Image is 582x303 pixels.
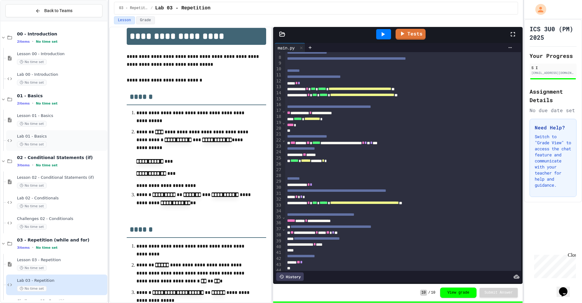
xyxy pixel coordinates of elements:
[17,224,47,230] span: No time set
[17,59,47,65] span: No time set
[532,252,576,278] iframe: chat widget
[17,175,106,180] span: Lesson 02 - Conditional Statements (if)
[480,288,518,298] button: Submit Answer
[119,6,148,11] span: 03 - Repetition (while and for)
[17,265,47,271] span: No time set
[17,163,30,167] span: 3 items
[17,31,106,37] span: 00 - Introduction
[529,2,548,16] div: My Account
[17,216,106,221] span: Challenges 02 - Conditionals
[17,52,106,57] span: Lesson 00 - Introduction
[275,114,282,120] div: 18
[275,137,282,143] div: 22
[275,155,282,161] div: 25
[275,120,282,126] div: 19
[275,262,282,268] div: 43
[36,40,58,44] span: No time set
[530,87,577,104] h2: Assignment Details
[275,244,282,250] div: 40
[282,226,285,231] span: Fold line
[282,215,285,219] span: Fold line
[275,66,282,72] div: 10
[275,96,282,102] div: 15
[114,16,135,24] button: Lesson
[17,203,47,209] span: No time set
[431,290,435,295] span: 10
[275,268,282,274] div: 44
[396,29,426,40] a: Tests
[275,43,305,52] div: main.py
[557,279,576,297] iframe: chat widget
[17,246,30,250] span: 3 items
[282,120,285,125] span: Fold line
[17,93,106,98] span: 01 - Basics
[275,226,282,232] div: 37
[17,121,47,127] span: No time set
[275,214,282,220] div: 35
[17,134,106,139] span: Lab 01 - Basics
[484,290,513,295] span: Submit Answer
[17,80,47,85] span: No time set
[17,142,47,147] span: No time set
[275,191,282,197] div: 31
[275,143,282,149] div: 23
[275,108,282,114] div: 17
[428,290,430,295] span: /
[17,183,47,188] span: No time set
[420,290,427,296] span: 10
[32,245,33,250] span: •
[17,278,106,283] span: Lab 03 - Repetition
[535,134,571,188] p: Switch to "Grade View" to access the chat feature and communicate with your teacher for help and ...
[32,101,33,106] span: •
[275,84,282,90] div: 13
[275,202,282,208] div: 33
[17,72,106,77] span: Lab 00 - Introduction
[275,196,282,202] div: 32
[535,124,571,131] h3: Need Help?
[32,39,33,44] span: •
[282,138,285,142] span: Fold line
[275,250,282,256] div: 41
[17,40,30,44] span: 2 items
[275,149,282,155] div: 24
[32,163,33,168] span: •
[275,55,282,61] div: 8
[275,220,282,226] div: 36
[440,288,477,298] button: View grade
[275,178,282,185] div: 29
[17,258,106,263] span: Lesson 03 - Repetition
[17,196,106,201] span: Lab 02 - Conditionals
[5,4,102,17] button: Back to Teams
[155,5,210,12] span: Lab 03 - Repetition
[275,125,282,131] div: 20
[17,237,106,243] span: 03 - Repetition (while and for)
[275,161,282,167] div: 26
[282,108,285,113] span: Fold line
[275,60,282,66] div: 9
[530,25,577,42] h1: ICS 3U0 (PM) 2025
[275,45,298,51] div: main.py
[275,131,282,137] div: 21
[275,185,282,191] div: 30
[275,173,282,179] div: 28
[275,72,282,78] div: 11
[530,52,577,60] h2: Your Progress
[275,102,282,108] div: 16
[275,90,282,96] div: 14
[17,286,47,291] span: No time set
[275,238,282,244] div: 39
[531,65,575,70] div: S I
[531,71,575,75] div: [EMAIL_ADDRESS][DOMAIN_NAME]
[44,8,72,14] span: Back to Teams
[275,256,282,262] div: 42
[530,107,577,114] div: No due date set
[17,113,106,118] span: Lesson 01 - Basics
[275,232,282,238] div: 38
[17,155,106,160] span: 02 - Conditional Statements (if)
[276,272,304,281] div: History
[151,6,153,11] span: /
[36,102,58,105] span: No time set
[17,102,30,105] span: 2 items
[2,2,42,38] div: Chat with us now!Close
[275,78,282,84] div: 12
